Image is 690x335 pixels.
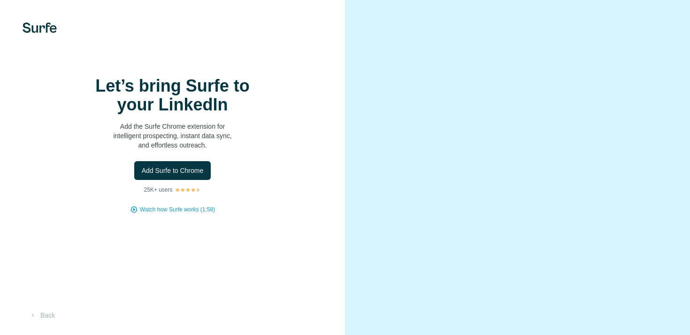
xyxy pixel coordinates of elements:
p: 25K+ users [144,186,172,194]
span: Add Surfe to Chrome [142,166,204,175]
img: Surfe's logo [23,23,57,33]
button: Back [23,307,61,324]
button: Add Surfe to Chrome [134,161,211,180]
img: Rating Stars [175,187,201,193]
button: Watch how Surfe works (1:58) [140,205,215,214]
h1: Let’s bring Surfe to your LinkedIn [79,77,267,114]
p: Add the Surfe Chrome extension for intelligent prospecting, instant data sync, and effortless out... [79,122,267,150]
